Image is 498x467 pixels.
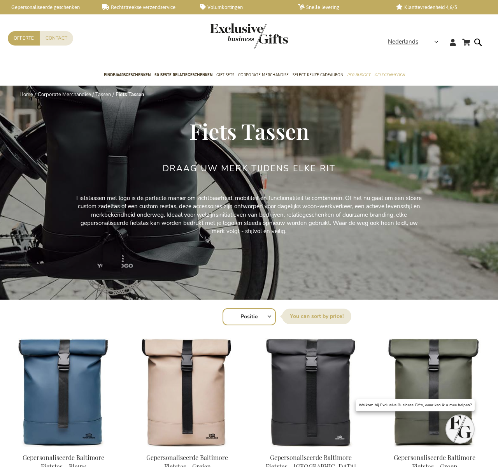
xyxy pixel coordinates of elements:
img: Personalised Baltimore Bike Bag - Green [379,338,490,447]
img: Exclusive Business gifts logo [210,23,288,49]
a: Corporate Merchandise [38,91,91,98]
a: 50 beste relatiegeschenken [154,66,212,85]
a: Personalised Baltimore Bike Bag - Green [379,444,490,451]
span: Gift Sets [216,71,234,79]
a: Personalised Baltimore Bike Bag - Greige [132,444,243,451]
a: Gepersonaliseerde geschenken [4,4,89,11]
span: Corporate Merchandise [238,71,289,79]
span: Gelegenheden [374,71,405,79]
a: Gelegenheden [374,66,405,85]
a: Per Budget [347,66,370,85]
strong: Fiets Tassen [116,91,144,98]
a: Klanttevredenheid 4,6/5 [396,4,482,11]
a: Corporate Merchandise [238,66,289,85]
a: Eindejaarsgeschenken [104,66,151,85]
span: Fiets Tassen [189,116,309,145]
a: Contact [40,31,73,46]
a: Tassen [95,91,111,98]
span: Nederlands [388,37,418,46]
a: Volumkortingen [200,4,286,11]
a: Personalised Baltimore Bike Bag - Blue [8,444,119,451]
img: Personalised Baltimore Bike Bag - Blue [8,338,119,447]
span: Select Keuze Cadeaubon [293,71,343,79]
span: Eindejaarsgeschenken [104,71,151,79]
a: store logo [210,23,249,49]
a: Offerte [8,31,40,46]
span: Per Budget [347,71,370,79]
p: Fietstassen met logo is de perfecte manier om zichtbaarheid, mobiliteit en functionaliteit te com... [74,194,424,236]
a: Personalised Baltimore Bike Bag - Black [255,444,366,451]
img: Personalised Baltimore Bike Bag - Greige [132,338,243,447]
a: Home [19,91,33,98]
a: Gift Sets [216,66,234,85]
h2: Draag uw merk tijdens elke rit [163,164,336,173]
img: Personalised Baltimore Bike Bag - Black [255,338,366,447]
a: Select Keuze Cadeaubon [293,66,343,85]
a: Rechtstreekse verzendservice [102,4,188,11]
a: Snelle levering [298,4,384,11]
label: Sorteer op [282,309,351,324]
span: 50 beste relatiegeschenken [154,71,212,79]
